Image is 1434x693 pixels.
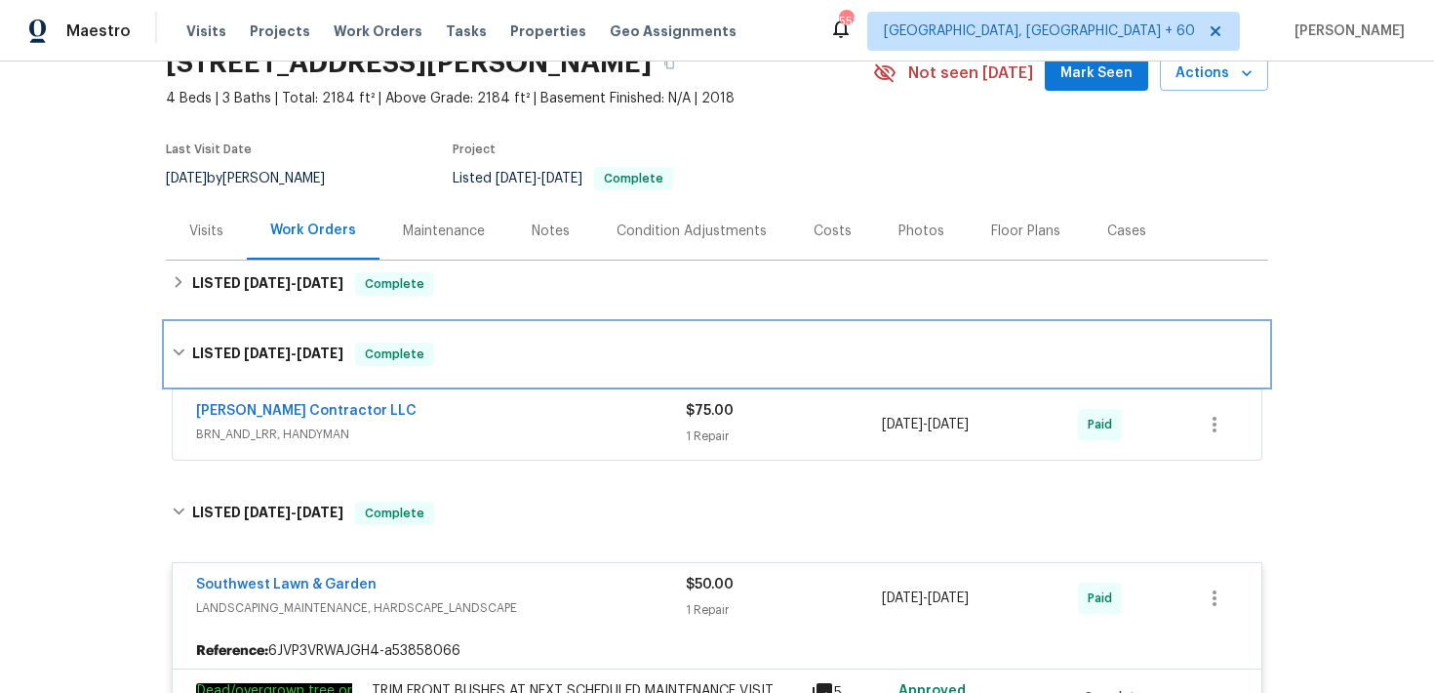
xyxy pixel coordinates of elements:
span: [DATE] [496,172,537,185]
div: Photos [898,222,944,241]
span: Actions [1175,61,1253,86]
span: Projects [250,21,310,41]
span: - [244,346,343,360]
span: 4 Beds | 3 Baths | Total: 2184 ft² | Above Grade: 2184 ft² | Basement Finished: N/A | 2018 [166,89,873,108]
div: Floor Plans [991,222,1060,241]
span: - [244,506,343,519]
h2: [STREET_ADDRESS][PERSON_NAME] [166,54,652,73]
a: Southwest Lawn & Garden [196,578,377,591]
div: 1 Repair [686,427,882,446]
div: 6JVP3VRWAJGH4-a53858066 [173,633,1261,669]
span: [DATE] [541,172,582,185]
span: [DATE] [297,506,343,519]
div: Work Orders [270,221,356,240]
div: LISTED [DATE]-[DATE]Complete [166,482,1268,545]
span: Complete [357,345,432,364]
span: Not seen [DATE] [908,63,1033,83]
span: [DATE] [244,276,291,290]
span: - [496,172,582,185]
div: Cases [1107,222,1146,241]
span: [DATE] [244,506,291,519]
h6: LISTED [192,502,343,525]
span: Project [453,143,496,155]
span: Mark Seen [1060,61,1133,86]
span: [DATE] [297,346,343,360]
a: [PERSON_NAME] Contractor LLC [196,404,417,418]
span: $50.00 [686,578,734,591]
div: Maintenance [403,222,485,241]
button: Actions [1160,56,1268,92]
span: $75.00 [686,404,734,418]
span: [DATE] [882,418,923,431]
div: LISTED [DATE]-[DATE]Complete [166,261,1268,307]
span: [DATE] [244,346,291,360]
span: - [244,276,343,290]
span: BRN_AND_LRR, HANDYMAN [196,425,686,444]
b: Reference: [196,641,268,661]
div: Costs [814,222,852,241]
div: Condition Adjustments [617,222,767,241]
div: 1 Repair [686,600,882,620]
button: Copy Address [652,46,687,81]
div: Visits [189,222,223,241]
span: [GEOGRAPHIC_DATA], [GEOGRAPHIC_DATA] + 60 [884,21,1195,41]
div: 558 [839,12,853,31]
span: [PERSON_NAME] [1287,21,1405,41]
span: [DATE] [882,591,923,605]
span: Complete [357,274,432,294]
h6: LISTED [192,272,343,296]
div: by [PERSON_NAME] [166,167,348,190]
span: [DATE] [297,276,343,290]
span: Listed [453,172,673,185]
span: Paid [1088,589,1120,608]
div: Notes [532,222,570,241]
span: [DATE] [928,591,969,605]
span: Geo Assignments [610,21,737,41]
span: Tasks [446,24,487,38]
h6: LISTED [192,343,343,366]
span: Visits [186,21,226,41]
span: Work Orders [334,21,422,41]
span: Last Visit Date [166,143,252,155]
span: - [882,589,969,608]
span: [DATE] [928,418,969,431]
span: [DATE] [166,172,207,185]
span: LANDSCAPING_MAINTENANCE, HARDSCAPE_LANDSCAPE [196,598,686,618]
button: Mark Seen [1045,56,1148,92]
span: Properties [510,21,586,41]
span: Paid [1088,415,1120,434]
span: Maestro [66,21,131,41]
span: Complete [596,173,671,184]
span: - [882,415,969,434]
div: LISTED [DATE]-[DATE]Complete [166,323,1268,386]
span: Complete [357,504,432,523]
